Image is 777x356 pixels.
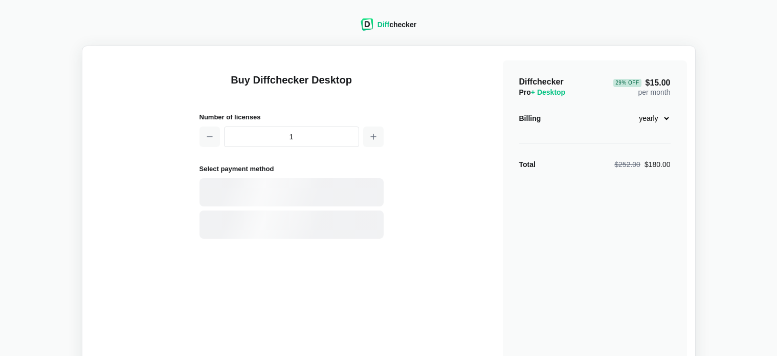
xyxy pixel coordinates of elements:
span: Diffchecker [519,77,564,86]
h2: Select payment method [199,163,384,174]
div: 29 % Off [613,79,641,87]
div: per month [613,77,670,97]
input: 1 [224,127,359,147]
span: + Desktop [531,88,565,96]
a: Diffchecker logoDiffchecker [361,24,416,32]
div: Billing [519,113,541,123]
span: $15.00 [613,79,670,87]
span: Pro [519,88,566,96]
h1: Buy Diffchecker Desktop [199,73,384,99]
div: checker [378,19,416,30]
img: Diffchecker logo [361,18,373,31]
span: Diff [378,20,389,29]
strong: Total [519,160,536,169]
span: $252.00 [614,160,640,169]
div: $180.00 [614,159,670,170]
h2: Number of licenses [199,112,384,122]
